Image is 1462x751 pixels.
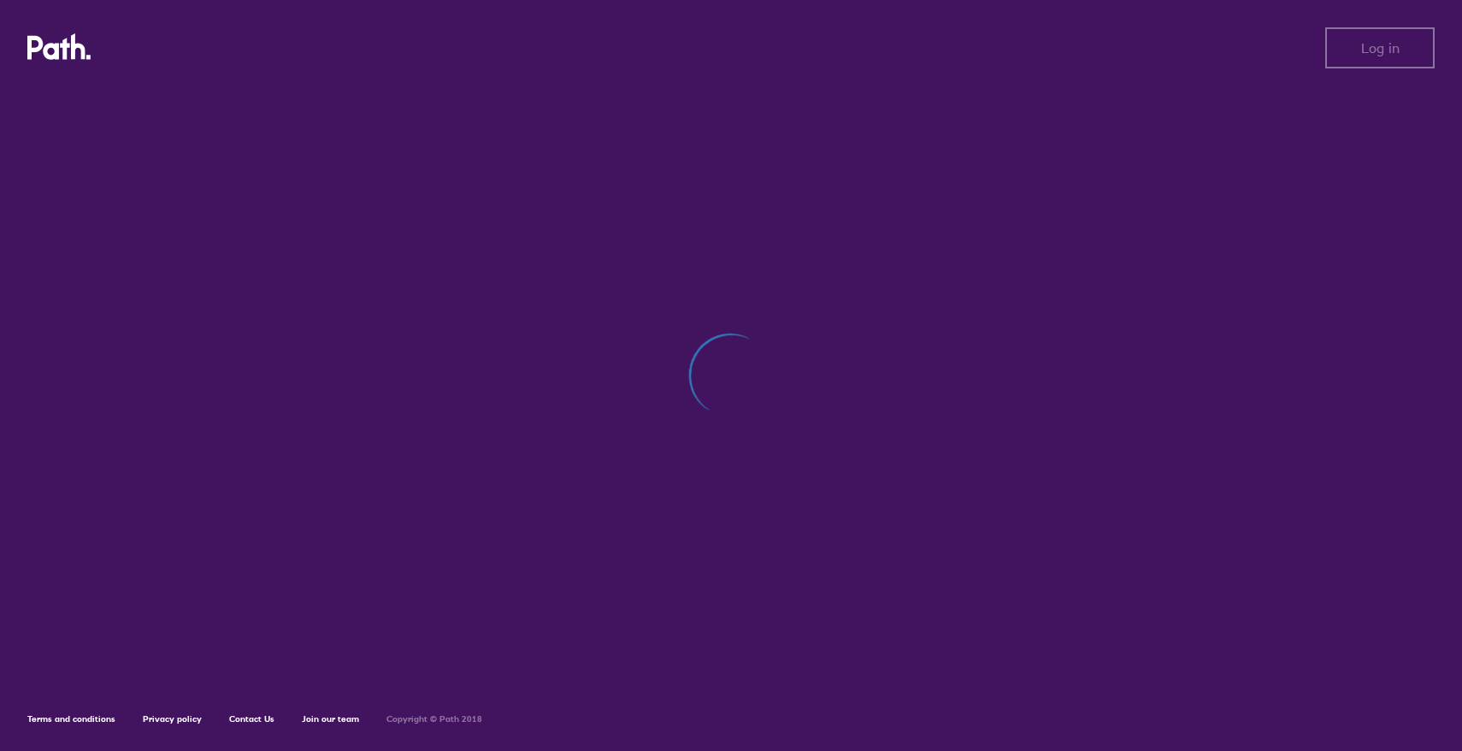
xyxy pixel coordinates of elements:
[386,714,482,724] h6: Copyright © Path 2018
[302,713,359,724] a: Join our team
[27,713,115,724] a: Terms and conditions
[1361,40,1400,56] span: Log in
[1325,27,1435,68] button: Log in
[143,713,202,724] a: Privacy policy
[229,713,274,724] a: Contact Us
